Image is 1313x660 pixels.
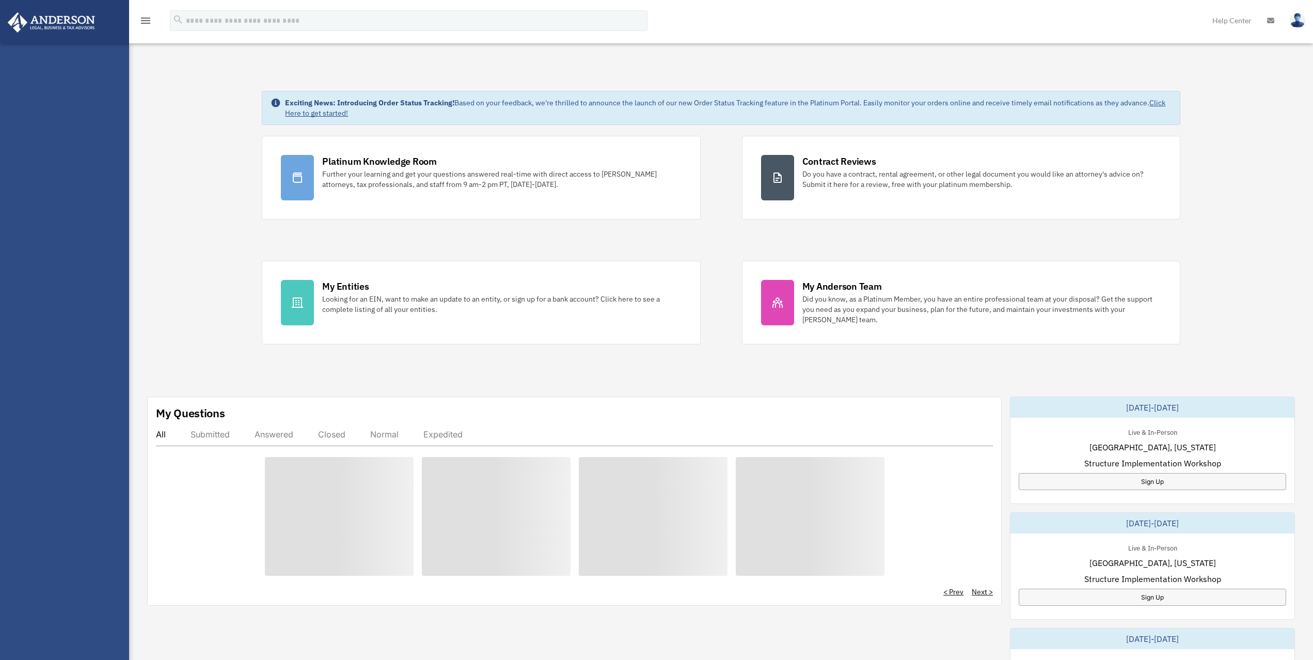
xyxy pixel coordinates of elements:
[423,429,463,439] div: Expedited
[1019,589,1286,606] a: Sign Up
[1084,457,1221,469] span: Structure Implementation Workshop
[5,12,98,33] img: Anderson Advisors Platinum Portal
[285,98,1171,118] div: Based on your feedback, we're thrilled to announce the launch of our new Order Status Tracking fe...
[742,261,1180,344] a: My Anderson Team Did you know, as a Platinum Member, you have an entire professional team at your...
[1290,13,1305,28] img: User Pic
[285,98,1165,118] a: Click Here to get started!
[322,169,681,190] div: Further your learning and get your questions answered real-time with direct access to [PERSON_NAM...
[322,155,437,168] div: Platinum Knowledge Room
[802,155,876,168] div: Contract Reviews
[255,429,293,439] div: Answered
[1089,557,1216,569] span: [GEOGRAPHIC_DATA], [US_STATE]
[1010,628,1294,649] div: [DATE]-[DATE]
[742,136,1180,219] a: Contract Reviews Do you have a contract, rental agreement, or other legal document you would like...
[370,429,399,439] div: Normal
[318,429,345,439] div: Closed
[1089,441,1216,453] span: [GEOGRAPHIC_DATA], [US_STATE]
[191,429,230,439] div: Submitted
[322,280,369,293] div: My Entities
[1010,397,1294,418] div: [DATE]-[DATE]
[262,261,700,344] a: My Entities Looking for an EIN, want to make an update to an entity, or sign up for a bank accoun...
[802,294,1161,325] div: Did you know, as a Platinum Member, you have an entire professional team at your disposal? Get th...
[972,587,993,597] a: Next >
[1084,573,1221,585] span: Structure Implementation Workshop
[156,405,225,421] div: My Questions
[172,14,184,25] i: search
[139,14,152,27] i: menu
[1120,426,1185,437] div: Live & In-Person
[262,136,700,219] a: Platinum Knowledge Room Further your learning and get your questions answered real-time with dire...
[1120,542,1185,553] div: Live & In-Person
[802,169,1161,190] div: Do you have a contract, rental agreement, or other legal document you would like an attorney's ad...
[285,98,454,107] strong: Exciting News: Introducing Order Status Tracking!
[1010,513,1294,533] div: [DATE]-[DATE]
[322,294,681,315] div: Looking for an EIN, want to make an update to an entity, or sign up for a bank account? Click her...
[802,280,882,293] div: My Anderson Team
[139,18,152,27] a: menu
[156,429,166,439] div: All
[943,587,963,597] a: < Prev
[1019,473,1286,490] a: Sign Up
